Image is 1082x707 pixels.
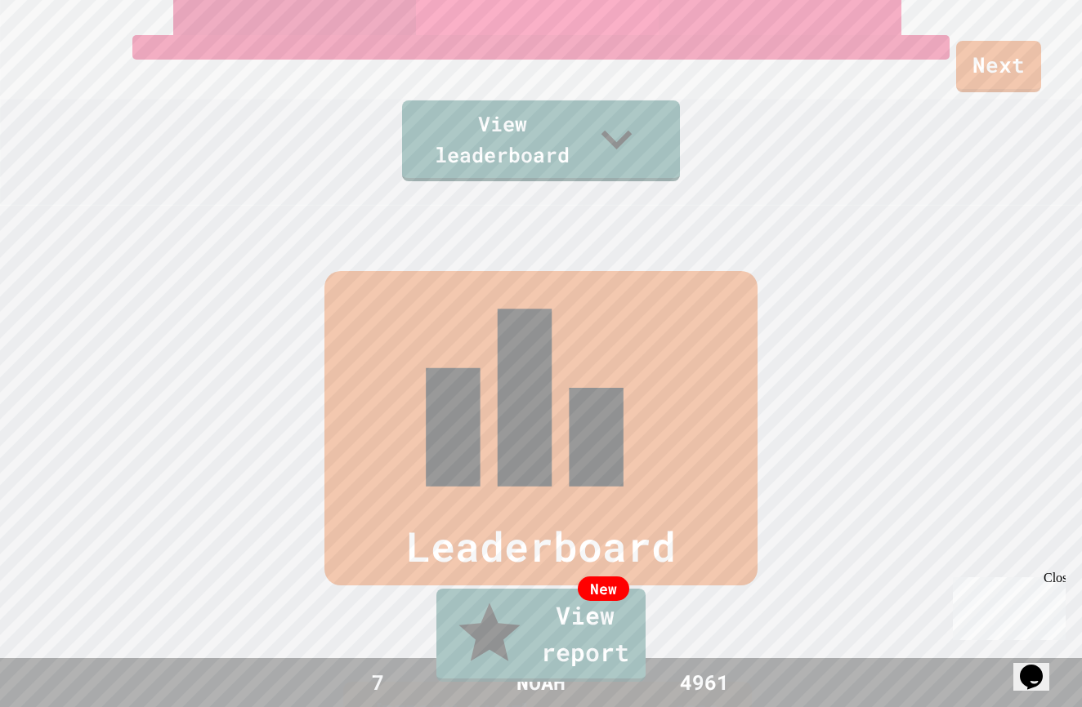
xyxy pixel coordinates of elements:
a: View leaderboard [402,100,680,181]
a: View report [436,589,646,682]
div: Leaderboard [324,271,758,585]
a: Next [956,41,1041,92]
iframe: chat widget [1013,642,1066,691]
div: New [578,576,629,601]
div: Chat with us now!Close [7,7,113,104]
iframe: chat widget [946,571,1066,640]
